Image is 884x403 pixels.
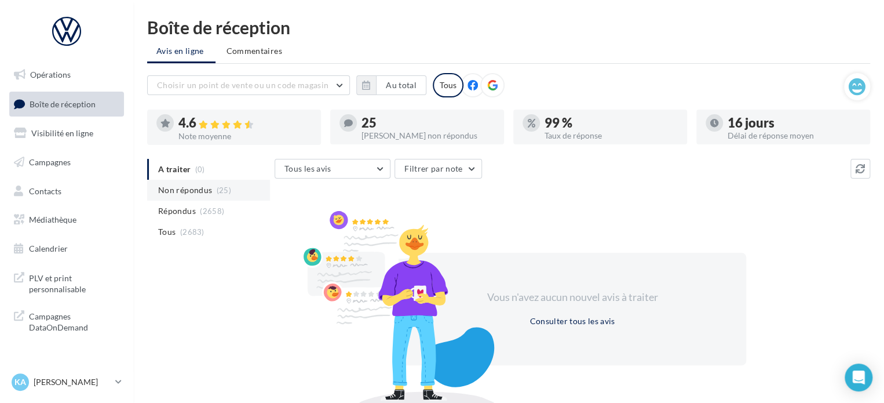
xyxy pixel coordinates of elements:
a: Campagnes [7,150,126,175]
span: Campagnes [29,157,71,167]
span: Tous les avis [284,164,331,173]
div: 16 jours [728,117,861,129]
button: Choisir un point de vente ou un code magasin [147,75,350,95]
div: 99 % [545,117,678,129]
a: Campagnes DataOnDemand [7,304,126,338]
button: Tous les avis [275,159,390,179]
div: Open Intercom Messenger [845,364,872,391]
a: KA [PERSON_NAME] [9,371,124,393]
span: Répondus [158,205,196,217]
a: Médiathèque [7,208,126,232]
span: Contacts [29,186,61,195]
span: Choisir un point de vente ou un code magasin [157,80,328,90]
span: (2683) [180,227,204,237]
div: Vous n'avez aucun nouvel avis à traiter [473,290,672,305]
button: Au total [356,75,426,95]
button: Consulter tous les avis [525,314,619,328]
div: Délai de réponse moyen [728,132,861,140]
a: Opérations [7,63,126,87]
a: Visibilité en ligne [7,121,126,146]
span: (25) [217,186,231,195]
a: Contacts [7,179,126,204]
p: [PERSON_NAME] [34,376,111,388]
div: Boîte de réception [147,19,870,36]
span: Campagnes DataOnDemand [29,308,119,333]
span: Tous [158,226,176,238]
span: Opérations [30,70,71,79]
a: PLV et print personnalisable [7,266,126,300]
button: Filtrer par note [394,159,482,179]
span: PLV et print personnalisable [29,270,119,295]
span: Boîte de réception [30,99,96,108]
button: Au total [376,75,426,95]
span: Calendrier [29,244,68,253]
div: [PERSON_NAME] non répondus [361,132,495,140]
a: Boîte de réception [7,92,126,117]
div: 25 [361,117,495,129]
span: Non répondus [158,184,212,196]
div: 4.6 [178,117,312,130]
div: Tous [433,73,463,97]
span: Médiathèque [29,215,76,224]
span: Visibilité en ligne [31,128,93,138]
span: KA [14,376,26,388]
span: (2658) [200,206,224,216]
span: Commentaires [227,46,282,56]
div: Note moyenne [178,132,312,140]
a: Calendrier [7,237,126,261]
div: Taux de réponse [545,132,678,140]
